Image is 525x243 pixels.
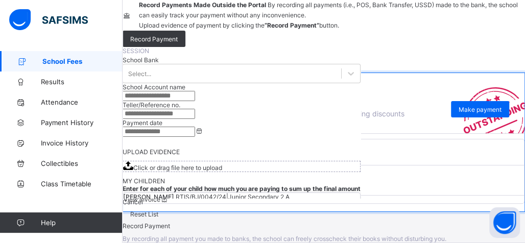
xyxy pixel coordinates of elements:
[123,83,185,91] label: School Account name
[139,1,268,9] span: Record Payments Made Outside the Portal
[9,9,88,31] img: safsims
[41,139,123,147] span: Invoice History
[176,193,290,201] span: RTIS/BJ/0042/24 | Junior Secondary 2 A
[123,222,170,230] span: Record Payment
[41,78,123,86] span: Results
[123,101,180,109] label: Teller/Reference no.
[42,57,123,65] span: School Fees
[41,159,123,167] span: Collectibles
[123,177,165,185] span: MY CHILDREN
[123,148,180,156] span: UPLOAD EVIDENCE
[41,218,122,227] span: Help
[450,75,524,133] img: outstanding-stamp.3c148f88c3ebafa6da95868fa43343a1.svg
[123,198,143,206] span: Cancel
[489,207,520,238] button: Open asap
[41,118,123,127] span: Payment History
[41,98,123,106] span: Attendance
[41,180,123,188] span: Class Timetable
[130,35,178,43] span: Record Payment
[128,70,151,78] div: Select...
[123,47,149,55] span: SESSION
[265,21,319,29] b: “Record Payment”
[130,210,158,218] span: Reset List
[133,164,222,172] span: Click or drag file here to upload
[123,235,446,242] span: By recording all payment you made to banks, the school can freely crosscheck their books without ...
[459,106,502,113] span: Make payment
[123,185,361,192] span: Enter for each of your child how much you are paying to sum up the final amount
[123,161,361,172] span: Click or drag file here to upload
[351,197,355,205] div: ×
[139,1,518,29] span: By recording all payments (i.e., POS, Bank Transfer, USSD) made to the bank, the school can easil...
[123,193,176,201] span: [PERSON_NAME]
[123,56,159,64] span: School Bank
[123,119,162,127] label: Payment date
